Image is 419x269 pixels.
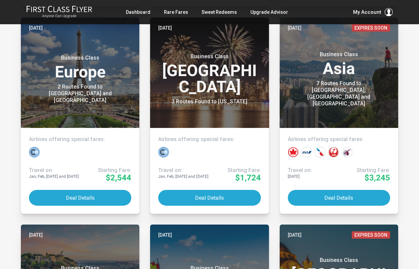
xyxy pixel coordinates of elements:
small: Business Class [297,257,381,264]
div: 3 Routes Found to [US_STATE] [167,98,251,105]
a: First Class FlyerAnyone Can Upgrade [26,5,92,19]
h4: Airlines offering special fares: [29,136,131,143]
small: Business Class [297,51,381,58]
small: Anyone Can Upgrade [26,14,92,19]
div: Qatar [342,147,352,158]
time: [DATE] [288,24,302,32]
span: Expires Soon [352,231,390,239]
a: Rare Fares [164,6,188,18]
div: Air Canada [288,147,299,158]
span: My Account [353,8,381,16]
a: [DATE]Expires SoonBusiness ClassAsia7 Routes Found to [GEOGRAPHIC_DATA], [GEOGRAPHIC_DATA] and [G... [280,18,398,214]
time: [DATE] [29,24,43,32]
a: [DATE]Business ClassEurope2 Routes Found to [GEOGRAPHIC_DATA] and [GEOGRAPHIC_DATA]Airlines offer... [21,18,139,214]
button: Deal Details [158,190,260,206]
h3: Asia [288,51,390,77]
span: Expires Soon [352,24,390,32]
div: Japan Airlines [328,147,339,158]
button: Deal Details [288,190,390,206]
small: Business Class [167,53,251,60]
button: My Account [353,8,393,16]
a: Dashboard [126,6,150,18]
div: La Compagnie [29,147,40,158]
button: Deal Details [29,190,131,206]
h3: [GEOGRAPHIC_DATA] [158,53,260,95]
small: Business Class [38,55,122,61]
img: First Class Flyer [26,5,92,12]
div: 7 Routes Found to [GEOGRAPHIC_DATA], [GEOGRAPHIC_DATA] and [GEOGRAPHIC_DATA] [297,80,381,107]
h3: Europe [29,55,131,80]
h4: Airlines offering special fares: [288,136,390,143]
a: [DATE]Business Class[GEOGRAPHIC_DATA]3 Routes Found to [US_STATE]Airlines offering special fares:... [150,18,269,214]
time: [DATE] [158,231,172,239]
div: All Nippon Airways [301,147,312,158]
time: [DATE] [158,24,172,32]
time: [DATE] [288,231,302,239]
a: Upgrade Advisor [250,6,288,18]
a: Sweet Redeems [202,6,237,18]
time: [DATE] [29,231,43,239]
div: American Airlines [315,147,325,158]
div: La Compagnie [158,147,169,158]
h4: Airlines offering special fares: [158,136,260,143]
div: 2 Routes Found to [GEOGRAPHIC_DATA] and [GEOGRAPHIC_DATA] [38,83,122,104]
